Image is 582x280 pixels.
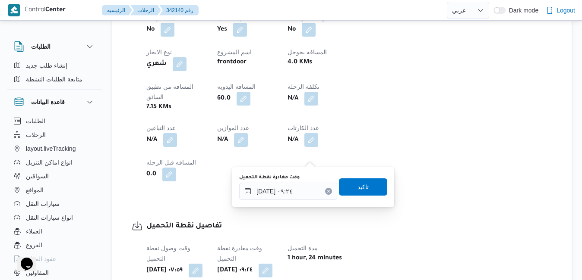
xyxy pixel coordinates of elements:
b: 4.0 KMs [288,57,312,68]
iframe: chat widget [9,246,36,271]
button: الطلبات [14,41,95,52]
div: الطلبات [7,59,102,90]
b: 60.0 [217,93,231,104]
b: N/A [288,135,298,145]
button: الرحلات [10,128,98,142]
span: الفروع [26,240,42,250]
button: قاعدة البيانات [14,97,95,107]
span: المسافه اليدويه [217,83,256,90]
b: N/A [217,135,228,145]
button: عقود العملاء [10,252,98,266]
span: العملاء [26,226,42,236]
b: شهري [146,59,167,69]
button: انواع اماكن التنزيل [10,156,98,169]
span: إنشاء طلب جديد [26,60,67,71]
span: المسافه من تطبيق السائق [146,83,193,100]
span: layout.liveTracking [26,143,76,154]
b: No [288,25,296,35]
button: layout.liveTracking [10,142,98,156]
b: frontdoor [217,57,247,68]
button: العملاء [10,224,98,238]
span: الرحلات [26,130,46,140]
h3: قاعدة البيانات [31,97,65,107]
b: Center [45,7,66,14]
button: الرحلات [130,5,161,16]
b: N/A [146,135,157,145]
b: 7.15 KMs [146,102,171,112]
span: المسافه بجوجل [288,49,327,56]
span: عدد الموازين [217,124,249,131]
span: المقاولين [26,268,49,278]
button: السواقين [10,169,98,183]
span: متابعة الطلبات النشطة [26,74,82,84]
button: انواع سيارات النقل [10,211,98,224]
span: Dark mode [506,7,538,14]
b: [DATE] ٠٩:٢٤ [217,265,253,276]
span: عدد التباعين [146,124,176,131]
button: متابعة الطلبات النشطة [10,72,98,86]
span: المواقع [26,185,44,195]
button: تاكيد [339,178,387,196]
span: عقود العملاء [26,254,56,264]
span: تاكيد [357,182,369,192]
button: الفروع [10,238,98,252]
h3: الطلبات [31,41,51,52]
span: Logout [557,5,575,16]
span: مدة التحميل [288,245,318,252]
b: 0.0 [146,169,156,180]
button: الطلبات [10,114,98,128]
button: إنشاء طلب جديد [10,59,98,72]
b: 1 hour, 24 minutes [288,253,342,264]
button: المقاولين [10,266,98,280]
button: 342140 رقم [159,5,199,16]
img: X8yXhbKr1z7QwAAAABJRU5ErkJggg== [8,4,20,16]
span: وقت مغادرة نقطة التحميل [217,245,263,262]
span: سيارات النقل [26,199,60,209]
span: نوع الايجار [146,49,172,56]
b: Yes [217,25,227,35]
label: وقت مغادرة نقطة التحميل [239,174,300,181]
span: السواقين [26,171,49,181]
span: تكلفة الرحلة [288,83,319,90]
button: سيارات النقل [10,197,98,211]
span: المسافه فبل الرحله [146,159,196,166]
b: No [146,25,155,35]
span: الطلبات [26,116,45,126]
span: اسم المشروع [217,49,252,56]
button: الرئيسيه [102,5,132,16]
input: Press the down key to open a popover containing a calendar. [239,183,337,200]
span: عدد الكارتات [288,124,319,131]
button: المواقع [10,183,98,197]
span: وقت وصول نفطة التحميل [146,245,190,262]
h3: تفاصيل نقطة التحميل [146,221,348,232]
span: انواع سيارات النقل [26,212,73,223]
b: N/A [288,93,298,104]
span: انواع اماكن التنزيل [26,157,73,168]
button: Logout [543,2,579,19]
button: Clear input [325,188,332,195]
b: [DATE] ٠٧:٥٩ [146,265,183,276]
